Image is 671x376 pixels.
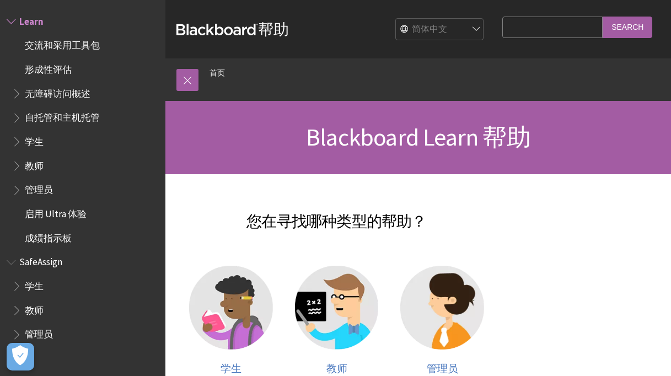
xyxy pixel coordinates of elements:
nav: Book outline for Blackboard Learn Help [7,12,159,248]
img: 教师帮助 [295,266,379,350]
button: Open Preferences [7,343,34,370]
a: 学生帮助 学生 [189,266,273,375]
img: 学生帮助 [189,266,273,350]
span: Learn [19,12,44,27]
span: 自托管和主机托管 [25,109,100,123]
span: SafeAssign [19,253,62,268]
span: 成绩指示板 [25,229,72,244]
span: 交流和采用工具包 [25,36,100,51]
input: Search [603,17,652,38]
span: 教师 [25,157,44,171]
a: 管理员帮助 管理员 [400,266,484,375]
a: 教师帮助 教师 [295,266,379,375]
span: 管理员 [25,325,53,340]
span: Blackboard Learn 帮助 [306,122,530,152]
span: 学生 [25,132,44,147]
span: 管理员 [427,362,458,375]
span: 学生 [25,277,44,292]
span: 无障碍访问概述 [25,84,90,99]
span: 形成性评估 [25,60,72,75]
a: 首页 [210,66,225,80]
span: 教师 [326,362,347,375]
span: 学生 [221,362,241,375]
strong: Blackboard [176,24,258,35]
select: Site Language Selector [396,19,484,41]
a: Blackboard帮助 [176,19,289,39]
img: 管理员帮助 [400,266,484,350]
nav: Book outline for Blackboard SafeAssign [7,253,159,344]
h2: 您在寻找哪种类型的帮助？ [176,196,497,233]
span: 教师 [25,301,44,316]
span: 启用 Ultra 体验 [25,205,87,219]
span: 管理员 [25,181,53,196]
